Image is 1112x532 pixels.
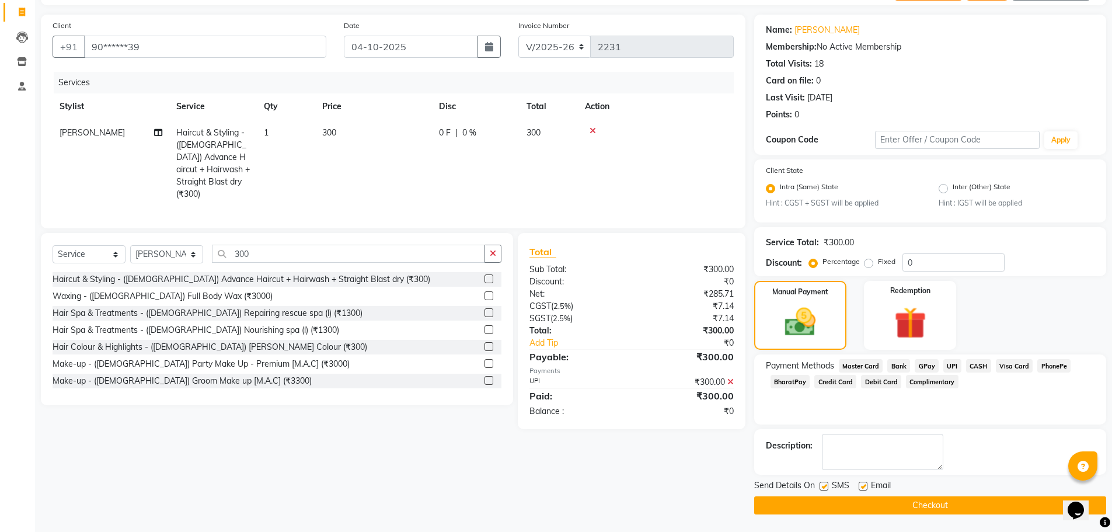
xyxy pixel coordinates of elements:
span: PhonePe [1037,359,1071,373]
span: 0 F [439,127,451,139]
div: ₹285.71 [632,288,743,300]
div: Payable: [521,350,632,364]
span: Master Card [839,359,883,373]
div: ( ) [521,312,632,325]
span: 0 % [462,127,476,139]
small: Hint : IGST will be applied [939,198,1094,208]
div: ( ) [521,300,632,312]
span: Haircut & Styling - ([DEMOGRAPHIC_DATA]) Advance Haircut + Hairwash + Straight Blast dry (₹300) [176,127,250,199]
div: Payments [529,366,733,376]
span: CASH [966,359,991,373]
div: 18 [814,58,824,70]
span: 1 [264,127,269,138]
span: 300 [527,127,541,138]
div: Last Visit: [766,92,805,104]
div: ₹7.14 [632,312,743,325]
div: ₹300.00 [632,325,743,337]
th: Stylist [53,93,169,120]
div: Description: [766,440,813,452]
div: Balance : [521,405,632,418]
span: BharatPay [771,375,810,388]
div: 0 [816,75,821,87]
label: Redemption [890,286,930,296]
div: ₹300.00 [632,389,743,403]
span: Payment Methods [766,360,834,372]
div: Sub Total: [521,263,632,276]
div: Paid: [521,389,632,403]
div: [DATE] [807,92,832,104]
input: Enter Offer / Coupon Code [875,131,1040,149]
div: Services [54,72,743,93]
span: Credit Card [814,375,856,388]
div: ₹300.00 [824,237,854,249]
th: Disc [432,93,520,120]
span: | [455,127,458,139]
span: SMS [832,479,849,494]
input: Search by Name/Mobile/Email/Code [84,36,326,58]
div: UPI [521,376,632,388]
div: Total: [521,325,632,337]
div: Coupon Code [766,134,876,146]
div: Name: [766,24,792,36]
div: Card on file: [766,75,814,87]
a: Add Tip [521,337,650,349]
div: Haircut & Styling - ([DEMOGRAPHIC_DATA]) Advance Haircut + Hairwash + Straight Blast dry (₹300) [53,273,430,286]
label: Inter (Other) State [953,182,1010,196]
span: SGST [529,313,550,324]
label: Invoice Number [518,20,569,31]
span: Send Details On [754,479,815,494]
span: Debit Card [861,375,901,388]
div: Membership: [766,41,817,53]
span: 2.5% [553,314,570,323]
label: Manual Payment [772,287,828,297]
a: [PERSON_NAME] [794,24,860,36]
label: Client [53,20,71,31]
div: ₹300.00 [632,350,743,364]
span: 300 [322,127,336,138]
span: GPay [915,359,939,373]
div: ₹300.00 [632,263,743,276]
div: ₹7.14 [632,300,743,312]
span: CGST [529,301,551,311]
img: _cash.svg [775,304,825,340]
label: Percentage [822,256,860,267]
div: Make-up - ([DEMOGRAPHIC_DATA]) Party Make Up - Premium [M.A.C] (₹3000) [53,358,350,370]
span: Total [529,246,556,258]
div: Discount: [766,257,802,269]
span: Bank [887,359,910,373]
div: ₹300.00 [632,376,743,388]
iframe: chat widget [1063,485,1100,520]
span: Complimentary [906,375,958,388]
div: Waxing - ([DEMOGRAPHIC_DATA]) Full Body Wax (₹3000) [53,290,273,302]
th: Qty [257,93,315,120]
div: No Active Membership [766,41,1094,53]
div: Discount: [521,276,632,288]
div: ₹0 [650,337,743,349]
span: Email [871,479,891,494]
span: Visa Card [996,359,1033,373]
th: Total [520,93,578,120]
label: Client State [766,165,803,176]
input: Search or Scan [212,245,485,263]
button: Apply [1044,131,1078,149]
th: Action [578,93,734,120]
span: 2.5% [553,301,571,311]
div: Hair Colour & Highlights - ([DEMOGRAPHIC_DATA]) [PERSON_NAME] Colour (₹300) [53,341,367,353]
div: Net: [521,288,632,300]
small: Hint : CGST + SGST will be applied [766,198,922,208]
div: ₹0 [632,276,743,288]
div: Points: [766,109,792,121]
div: ₹0 [632,405,743,418]
div: Total Visits: [766,58,812,70]
div: Hair Spa & Treatments - ([DEMOGRAPHIC_DATA]) Nourishing spa (l) (₹1300) [53,324,339,336]
div: Service Total: [766,237,819,249]
img: _gift.svg [884,303,936,343]
th: Price [315,93,432,120]
th: Service [169,93,257,120]
label: Intra (Same) State [780,182,838,196]
div: Make-up - ([DEMOGRAPHIC_DATA]) Groom Make up [M.A.C] (₹3300) [53,375,312,387]
div: Hair Spa & Treatments - ([DEMOGRAPHIC_DATA]) Repairing rescue spa (l) (₹1300) [53,307,362,319]
div: 0 [794,109,799,121]
label: Fixed [878,256,895,267]
button: Checkout [754,496,1106,514]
